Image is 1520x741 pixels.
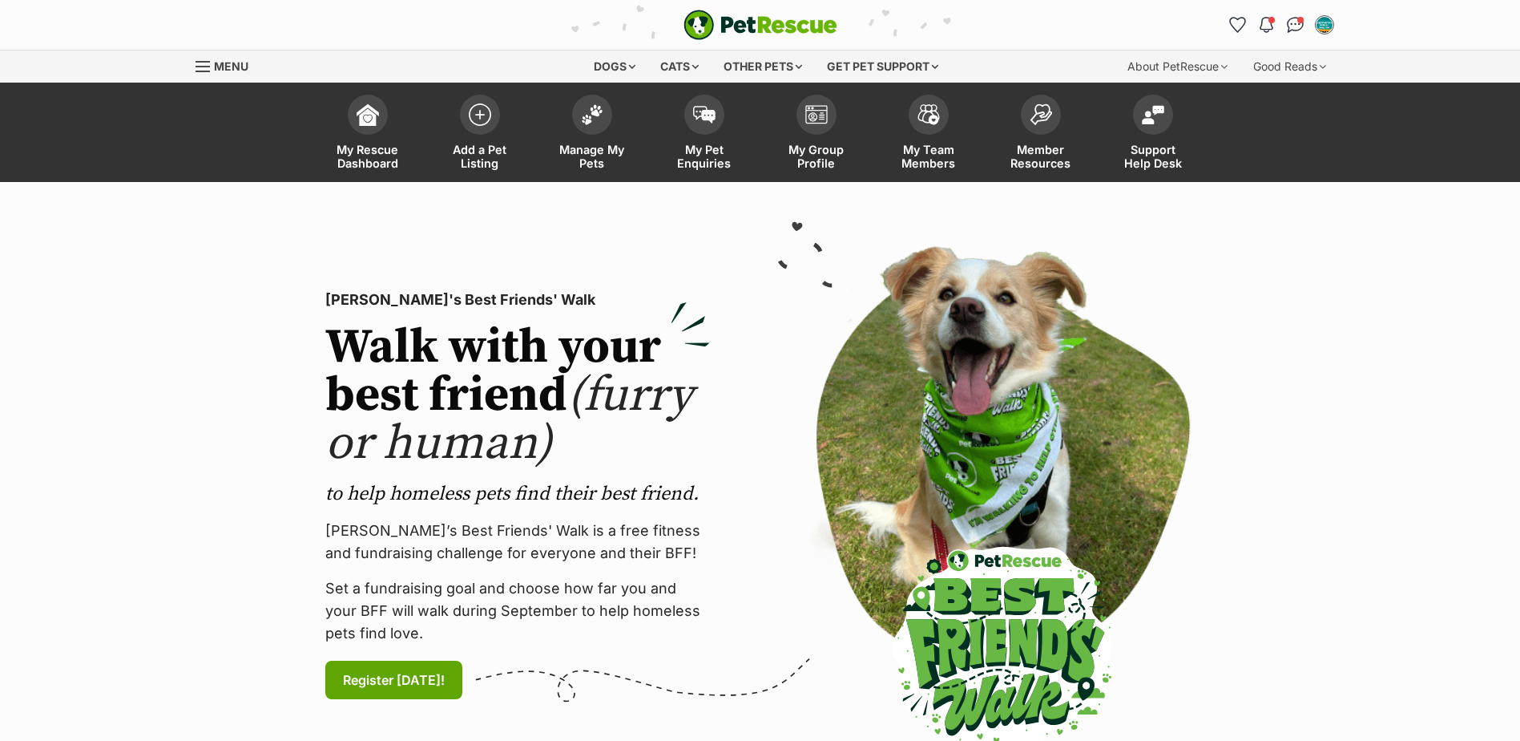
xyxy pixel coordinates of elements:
[648,87,760,182] a: My Pet Enquiries
[325,661,462,699] a: Register [DATE]!
[469,103,491,126] img: add-pet-listing-icon-0afa8454b4691262ce3f59096e99ab1cd57d4a30225e0717b998d2c9b9846f56.svg
[1287,17,1304,33] img: chat-41dd97257d64d25036548639549fe6c8038ab92f7586957e7f3b1b290dea8141.svg
[343,670,445,690] span: Register [DATE]!
[325,324,710,468] h2: Walk with your best friend
[1117,143,1189,170] span: Support Help Desk
[1005,143,1077,170] span: Member Resources
[780,143,853,170] span: My Group Profile
[1030,103,1052,125] img: member-resources-icon-8e73f808a243e03378d46382f2149f9095a855e16c252ad45f914b54edf8863c.svg
[332,143,404,170] span: My Rescue Dashboard
[893,143,965,170] span: My Team Members
[816,51,949,83] div: Get pet support
[1316,17,1333,33] img: Tameka Saville profile pic
[1242,51,1337,83] div: Good Reads
[325,289,710,311] p: [PERSON_NAME]'s Best Friends' Walk
[1142,105,1164,124] img: help-desk-icon-fdf02630f3aa405de69fd3d07c3f3aa587a6932b1a1747fa1d2bba05be0121f9.svg
[1116,51,1239,83] div: About PetRescue
[1283,12,1308,38] a: Conversations
[325,481,710,507] p: to help homeless pets find their best friend.
[683,10,837,40] img: logo-e224e6f780fb5917bec1dbf3a21bbac754714ae5b6737aabdf751b685950b380.svg
[196,51,260,79] a: Menu
[1225,12,1251,38] a: Favourites
[760,87,873,182] a: My Group Profile
[873,87,985,182] a: My Team Members
[325,366,693,474] span: (furry or human)
[444,143,516,170] span: Add a Pet Listing
[805,105,828,124] img: group-profile-icon-3fa3cf56718a62981997c0bc7e787c4b2cf8bcc04b72c1350f741eb67cf2f40e.svg
[649,51,710,83] div: Cats
[424,87,536,182] a: Add a Pet Listing
[1254,12,1280,38] button: Notifications
[1225,12,1337,38] ul: Account quick links
[917,104,940,125] img: team-members-icon-5396bd8760b3fe7c0b43da4ab00e1e3bb1a5d9ba89233759b79545d2d3fc5d0d.svg
[1097,87,1209,182] a: Support Help Desk
[668,143,740,170] span: My Pet Enquiries
[325,577,710,645] p: Set a fundraising goal and choose how far you and your BFF will walk during September to help hom...
[693,106,716,123] img: pet-enquiries-icon-7e3ad2cf08bfb03b45e93fb7055b45f3efa6380592205ae92323e6603595dc1f.svg
[581,104,603,125] img: manage-my-pets-icon-02211641906a0b7f246fdf0571729dbe1e7629f14944591b6c1af311fb30b64b.svg
[536,87,648,182] a: Manage My Pets
[556,143,628,170] span: Manage My Pets
[312,87,424,182] a: My Rescue Dashboard
[712,51,813,83] div: Other pets
[985,87,1097,182] a: Member Resources
[583,51,647,83] div: Dogs
[357,103,379,126] img: dashboard-icon-eb2f2d2d3e046f16d808141f083e7271f6b2e854fb5c12c21221c1fb7104beca.svg
[1312,12,1337,38] button: My account
[683,10,837,40] a: PetRescue
[214,59,248,73] span: Menu
[325,520,710,565] p: [PERSON_NAME]’s Best Friends' Walk is a free fitness and fundraising challenge for everyone and t...
[1260,17,1272,33] img: notifications-46538b983faf8c2785f20acdc204bb7945ddae34d4c08c2a6579f10ce5e182be.svg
